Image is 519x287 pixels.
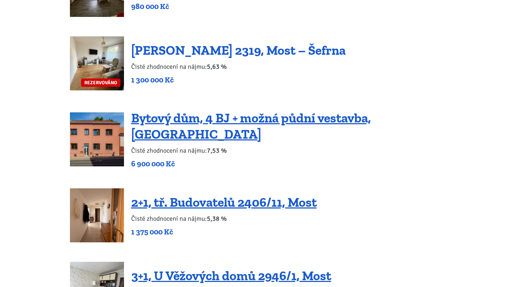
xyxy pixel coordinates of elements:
p: Čisté zhodnocení na nájmu: [131,145,449,156]
a: REZERVOVÁNO [70,36,124,90]
p: Čisté zhodnocení na nájmu: [131,214,317,224]
b: 5,38 % [207,215,227,223]
b: 7,53 % [207,147,227,154]
p: Čisté zhodnocení na nájmu: [131,62,346,72]
span: REZERVOVÁNO [81,79,120,87]
a: 2+1, tř. Budovatelů 2406/11, Most [131,194,317,210]
p: 1 300 000 Kč [131,75,346,85]
a: Bytový dům, 4 BJ + možná půdní vestavba, [GEOGRAPHIC_DATA] [131,110,371,142]
p: 6 900 000 Kč [131,159,449,169]
p: 980 000 Kč [131,1,299,12]
a: 3+1, U Věžových domů 2946/1, Most [131,268,331,283]
a: [PERSON_NAME] 2319, Most – Šefrna [131,42,346,58]
b: 5,63 % [207,63,227,71]
p: 1 375 000 Kč [131,227,317,237]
